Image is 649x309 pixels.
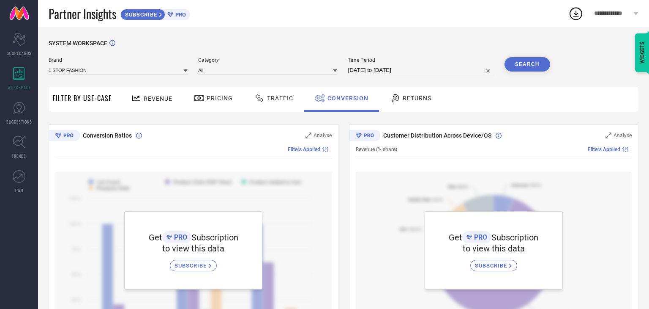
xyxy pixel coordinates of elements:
[267,95,293,102] span: Traffic
[120,7,190,20] a: SUBSCRIBEPRO
[470,254,517,271] a: SUBSCRIBE
[491,232,538,243] span: Subscription
[121,11,159,18] span: SUBSCRIBE
[356,146,397,152] span: Revenue (% share)
[614,132,632,138] span: Analyse
[348,65,494,75] input: Select time period
[330,146,332,152] span: |
[162,243,224,254] span: to view this data
[49,40,107,47] span: SYSTEM WORKSPACE
[403,95,431,102] span: Returns
[504,57,550,72] button: Search
[305,132,311,138] svg: Zoom
[173,11,186,18] span: PRO
[472,233,487,241] span: PRO
[49,130,80,143] div: Premium
[49,57,188,63] span: Brand
[198,57,337,63] span: Category
[568,6,584,21] div: Open download list
[83,132,132,139] span: Conversion Ratios
[7,50,32,56] span: SCORECARDS
[12,153,26,159] span: TRENDS
[149,232,162,243] span: Get
[172,233,187,241] span: PRO
[170,254,217,271] a: SUBSCRIBE
[327,95,368,102] span: Conversion
[144,95,172,102] span: Revenue
[475,262,509,269] span: SUBSCRIBE
[49,5,116,22] span: Partner Insights
[15,187,23,193] span: FWD
[8,84,31,91] span: WORKSPACE
[383,132,491,139] span: Customer Distribution Across Device/OS
[191,232,238,243] span: Subscription
[449,232,462,243] span: Get
[588,146,620,152] span: Filters Applied
[175,262,209,269] span: SUBSCRIBE
[314,132,332,138] span: Analyse
[288,146,320,152] span: Filters Applied
[605,132,611,138] svg: Zoom
[6,119,32,125] span: SUGGESTIONS
[630,146,632,152] span: |
[53,93,112,103] span: Filter By Use-Case
[349,130,380,143] div: Premium
[463,243,525,254] span: to view this data
[207,95,233,102] span: Pricing
[348,57,494,63] span: Time Period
